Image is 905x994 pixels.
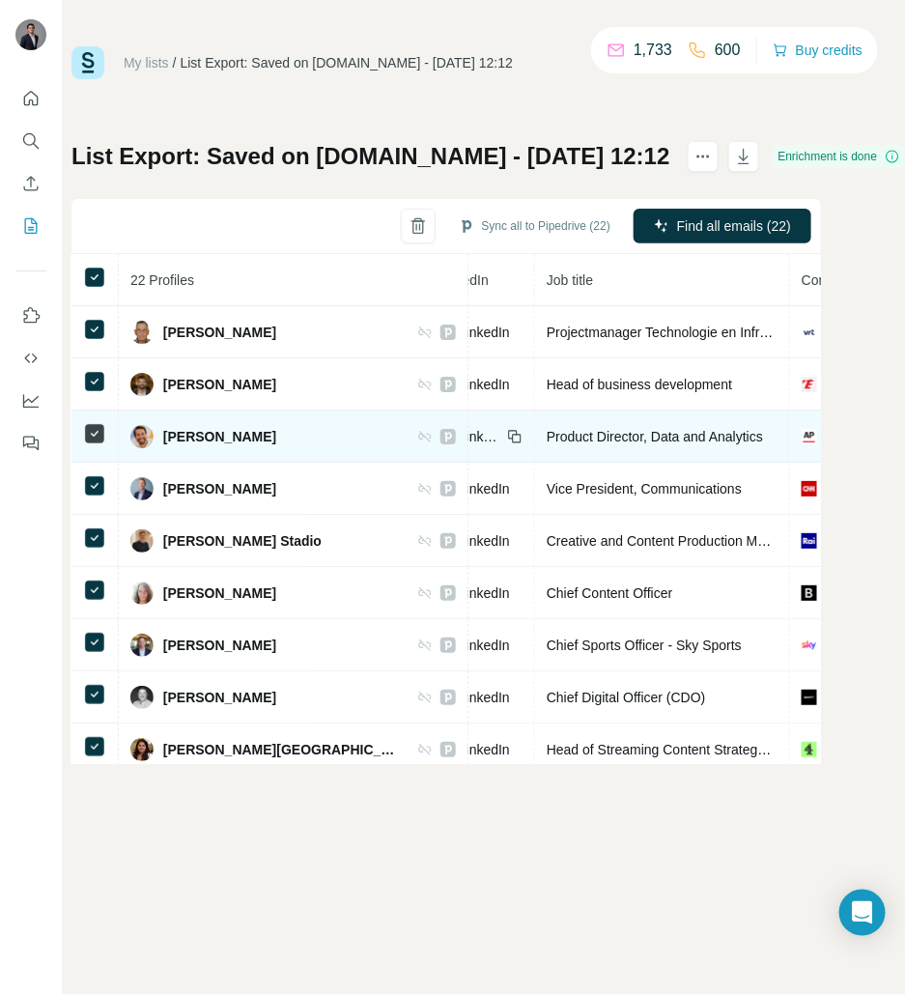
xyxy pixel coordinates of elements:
[163,375,276,394] span: [PERSON_NAME]
[71,46,104,79] img: Surfe Logo
[839,890,886,936] div: Open Intercom Messenger
[130,686,154,709] img: Avatar
[163,583,276,603] span: [PERSON_NAME]
[15,124,46,158] button: Search
[15,166,46,201] button: Enrich CSV
[130,272,194,288] span: 22 Profiles
[181,53,513,72] div: List Export: Saved on [DOMAIN_NAME] - [DATE] 12:12
[15,81,46,116] button: Quick start
[130,321,154,344] img: Avatar
[547,272,593,288] span: Job title
[459,636,510,655] span: LinkedIn
[130,634,154,657] img: Avatar
[547,429,763,444] span: Product Director, Data and Analytics
[677,216,791,236] span: Find all emails (22)
[547,585,672,601] span: Chief Content Officer
[459,583,510,603] span: LinkedIn
[802,272,860,288] span: Company
[715,39,741,62] p: 600
[459,427,501,446] span: LinkedIn
[547,690,706,705] span: Chief Digital Officer (CDO)
[459,531,510,551] span: LinkedIn
[688,141,719,172] button: actions
[547,481,742,497] span: Vice President, Communications
[459,323,510,342] span: LinkedIn
[15,298,46,333] button: Use Surfe on LinkedIn
[802,585,817,601] img: company-logo
[802,690,817,705] img: company-logo
[15,209,46,243] button: My lists
[163,688,276,707] span: [PERSON_NAME]
[802,638,817,653] img: company-logo
[163,427,276,446] span: [PERSON_NAME]
[547,325,868,340] span: Projectmanager Technologie en Infrastructuur @ VRT
[459,375,510,394] span: LinkedIn
[124,55,169,71] a: My lists
[163,323,276,342] span: [PERSON_NAME]
[71,141,670,172] h1: List Export: Saved on [DOMAIN_NAME] - [DATE] 12:12
[130,529,154,553] img: Avatar
[802,481,817,497] img: company-logo
[130,425,154,448] img: Avatar
[459,479,510,498] span: LinkedIn
[802,533,817,549] img: company-logo
[802,429,817,444] img: company-logo
[15,383,46,418] button: Dashboard
[15,19,46,50] img: Avatar
[130,373,154,396] img: Avatar
[163,479,276,498] span: [PERSON_NAME]
[634,39,672,62] p: 1,733
[459,740,510,759] span: LinkedIn
[173,53,177,72] li: /
[634,209,811,243] button: Find all emails (22)
[163,740,398,759] span: [PERSON_NAME][GEOGRAPHIC_DATA]
[802,377,817,392] img: company-logo
[130,582,154,605] img: Avatar
[130,477,154,500] img: Avatar
[445,212,624,241] button: Sync all to Pipedrive (22)
[547,377,732,392] span: Head of business development
[802,742,817,757] img: company-logo
[163,531,322,551] span: [PERSON_NAME] Stadio
[802,325,817,340] img: company-logo
[459,688,510,707] span: LinkedIn
[15,341,46,376] button: Use Surfe API
[130,738,154,761] img: Avatar
[547,638,742,653] span: Chief Sports Officer - Sky Sports
[547,742,847,757] span: Head of Streaming Content Strategy and Planning
[163,636,276,655] span: [PERSON_NAME]
[773,37,863,64] button: Buy credits
[15,426,46,461] button: Feedback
